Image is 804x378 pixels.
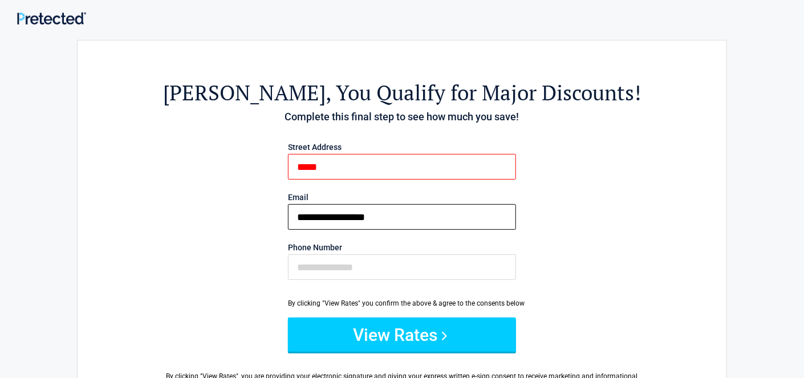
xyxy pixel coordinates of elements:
[163,79,326,107] span: [PERSON_NAME]
[288,318,516,352] button: View Rates
[288,143,516,151] label: Street Address
[288,193,516,201] label: Email
[140,109,664,124] h4: Complete this final step to see how much you save!
[288,298,516,308] div: By clicking "View Rates" you confirm the above & agree to the consents below
[288,243,516,251] label: Phone Number
[17,12,86,25] img: Main Logo
[140,79,664,107] h2: , You Qualify for Major Discounts!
